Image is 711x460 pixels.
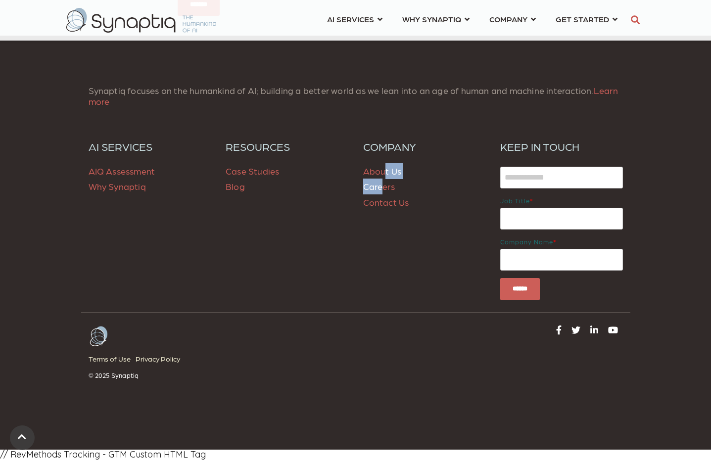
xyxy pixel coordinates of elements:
[327,12,374,26] span: AI SERVICES
[363,197,409,207] a: Contact Us
[489,12,527,26] span: COMPANY
[556,10,617,28] a: GET STARTED
[402,10,470,28] a: WHY SYNAPTIQ
[500,140,623,153] h6: KEEP IN TOUCH
[226,166,279,176] a: Case Studies
[89,352,136,366] a: Terms of Use
[363,166,402,176] a: About Us
[89,371,348,379] p: © 2025 Synaptiq
[317,2,627,38] nav: menu
[136,352,185,366] a: Privacy Policy
[89,140,211,153] a: AI SERVICES
[89,85,618,106] span: Synaptiq focuses on the humankind of AI; building a better world as we lean into an age of human ...
[89,181,146,191] a: Why Synaptiq
[327,10,382,28] a: AI SERVICES
[89,352,348,371] div: Navigation Menu
[89,325,108,347] img: Arctic-White Butterfly logo
[363,140,486,153] a: COMPANY
[489,10,536,28] a: COMPANY
[66,8,216,33] img: synaptiq logo-2
[226,140,348,153] a: RESOURCES
[556,12,609,26] span: GET STARTED
[89,166,155,176] a: AIQ Assessment
[89,85,618,106] a: Learn more
[402,12,461,26] span: WHY SYNAPTIQ
[500,238,553,245] span: Company name
[500,197,530,204] span: Job title
[363,181,395,191] a: Careers
[226,181,245,191] a: Blog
